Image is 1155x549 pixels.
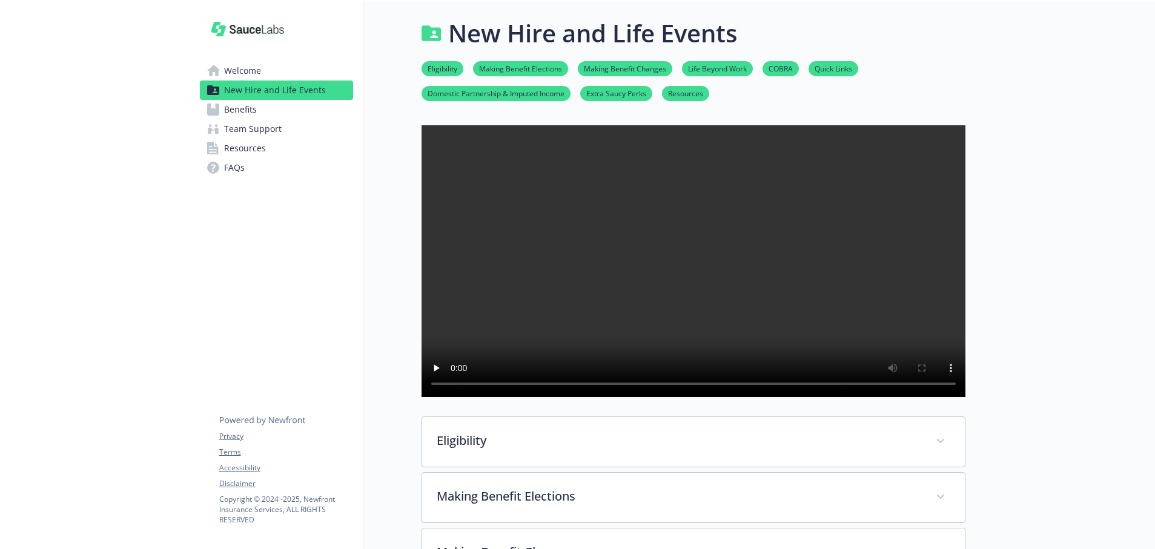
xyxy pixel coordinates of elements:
a: Welcome [200,61,353,81]
span: Welcome [224,61,261,81]
a: Making Benefit Elections [473,62,568,74]
a: FAQs [200,158,353,177]
a: Benefits [200,100,353,119]
a: Extra Saucy Perks [580,87,652,99]
a: Resources [662,87,709,99]
div: Eligibility [422,417,965,467]
a: Accessibility [219,462,352,473]
span: Benefits [224,100,257,119]
a: Team Support [200,119,353,139]
span: New Hire and Life Events [224,81,326,100]
a: Terms [219,447,352,458]
a: COBRA [763,62,799,74]
span: FAQs [224,158,245,177]
span: Team Support [224,119,282,139]
a: Disclaimer [219,478,352,489]
a: Privacy [219,431,352,442]
p: Copyright © 2024 - 2025 , Newfront Insurance Services, ALL RIGHTS RESERVED [219,494,352,525]
div: Making Benefit Elections [422,473,965,522]
a: Domestic Partnership & Imputed Income [422,87,571,99]
p: Eligibility [437,432,921,450]
a: Making Benefit Changes [578,62,672,74]
a: Life Beyond Work [682,62,753,74]
a: Quick Links [809,62,858,74]
h1: New Hire and Life Events [448,15,737,51]
span: Resources [224,139,266,158]
a: Resources [200,139,353,158]
a: Eligibility [422,62,463,74]
a: New Hire and Life Events [200,81,353,100]
p: Making Benefit Elections [437,487,921,505]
